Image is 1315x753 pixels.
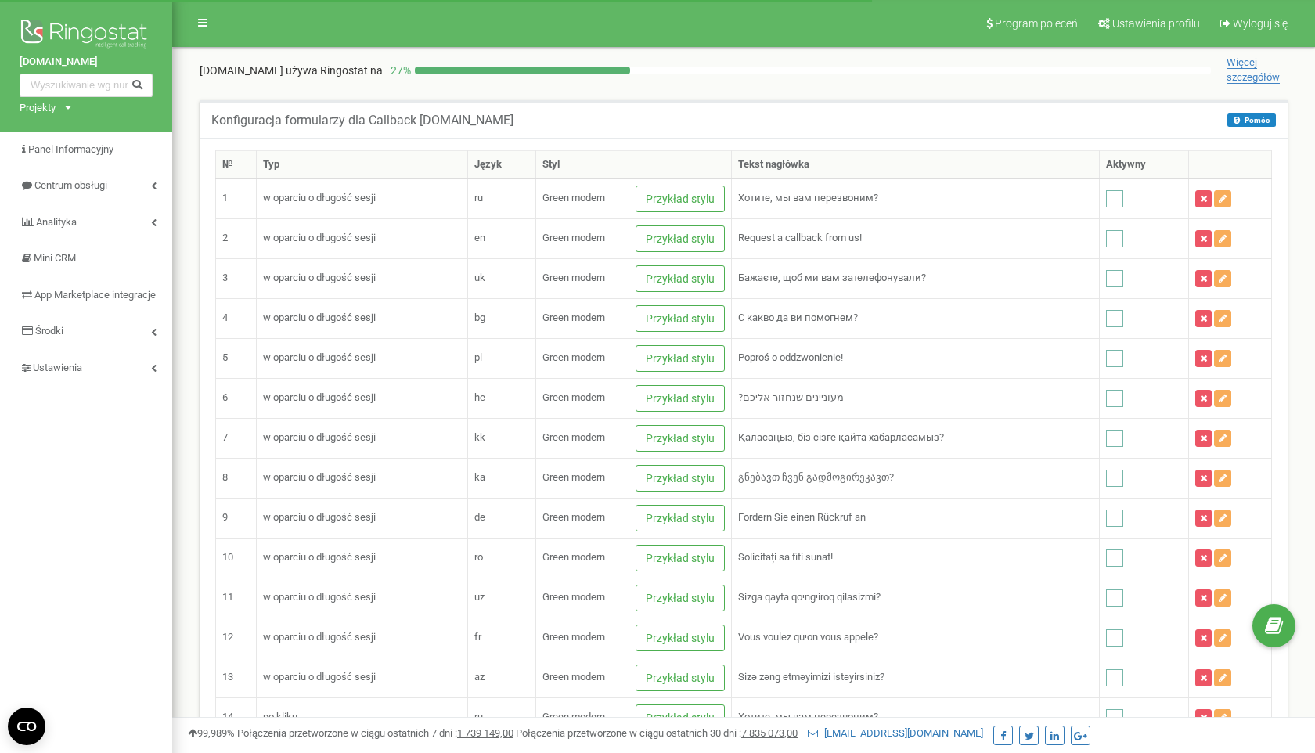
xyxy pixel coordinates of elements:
[237,727,513,739] span: Połączenia przetworzone w ciągu ostatnich 7 dni :
[636,585,725,611] button: Przykład stylu
[216,298,257,338] td: 4
[257,697,468,737] td: po kliku
[257,151,468,179] th: Typ
[20,74,153,97] input: Wyszukiwanie wg numeru
[636,345,725,372] button: Przykład stylu
[35,325,63,337] span: Środki
[216,458,257,498] td: 8
[468,538,536,578] td: ro
[20,16,153,55] img: Ringostat logo
[457,727,513,739] u: 1 739 149,00
[542,470,605,485] div: Green modern
[732,218,1100,258] td: Request a callback from us!
[34,252,76,264] span: Mini CRM
[286,64,383,77] span: używa Ringostat na
[636,225,725,252] button: Przykład stylu
[636,665,725,691] button: Przykład stylu
[732,258,1100,298] td: Бажаєте, щоб ми вам зателефонували?
[216,658,257,697] td: 13
[542,231,605,246] div: Green modern
[257,618,468,658] td: w oparciu o długość sesji
[636,465,725,492] button: Przykład stylu
[732,298,1100,338] td: С какво да ви помогнем?
[1112,17,1200,30] span: Ustawienia profilu
[36,216,77,228] span: Analityka
[1233,17,1288,30] span: Wyloguj się
[732,418,1100,458] td: Қаласаңыз, біз сізге қайта хабарласамыз?
[468,298,536,338] td: bg
[732,618,1100,658] td: Vous voulez quיon vous appele?
[636,625,725,651] button: Przykład stylu
[542,191,605,206] div: Green modern
[257,658,468,697] td: w oparciu o długość sesji
[216,498,257,538] td: 9
[468,578,536,618] td: uz
[542,510,605,525] div: Green modern
[732,378,1100,418] td: ?מעוניינים שנחזור אליכם
[542,550,605,565] div: Green modern
[636,385,725,412] button: Przykład stylu
[257,458,468,498] td: w oparciu o długość sesji
[468,498,536,538] td: de
[732,578,1100,618] td: Sizga qayta qoיngיiroq qilasizmi?
[732,178,1100,218] td: Хотите, мы вам перезвоним?
[216,618,257,658] td: 12
[257,218,468,258] td: w oparciu o długość sesji
[20,101,56,116] div: Projekty
[741,727,798,739] u: 7 835 073,00
[542,351,605,366] div: Green modern
[468,178,536,218] td: ru
[257,378,468,418] td: w oparciu o długość sesji
[732,498,1100,538] td: Fordern Sie einen Rückruf an
[216,218,257,258] td: 2
[468,658,536,697] td: az
[257,178,468,218] td: w oparciu o długość sesji
[732,697,1100,737] td: Хотите, мы вам перезвоним?
[468,458,536,498] td: ka
[636,545,725,571] button: Przykład stylu
[34,289,156,301] span: App Marketplace integracje
[1227,56,1280,84] span: Więcej szczegółów
[468,258,536,298] td: uk
[211,113,513,128] h5: Konfiguracja formularzy dla Callback [DOMAIN_NAME]
[636,505,725,531] button: Przykład stylu
[468,418,536,458] td: kk
[216,378,257,418] td: 6
[257,498,468,538] td: w oparciu o długość sesji
[20,55,153,70] a: [DOMAIN_NAME]
[542,311,605,326] div: Green modern
[995,17,1078,30] span: Program poleceń
[732,538,1100,578] td: Solicitați sa fiti sunat!
[28,143,113,155] span: Panel Informacyjny
[636,186,725,212] button: Przykład stylu
[1262,665,1299,702] iframe: Intercom live chat
[542,391,605,405] div: Green modern
[536,151,732,179] th: Styl
[257,258,468,298] td: w oparciu o długość sesji
[1227,113,1276,127] button: Pomóc
[636,704,725,731] button: Przykład stylu
[468,218,536,258] td: en
[468,151,536,179] th: Język
[257,298,468,338] td: w oparciu o długość sesji
[257,578,468,618] td: w oparciu o długość sesji
[216,418,257,458] td: 7
[732,458,1100,498] td: გნებავთ ჩვენ გადმოგირეკავთ?
[732,658,1100,697] td: Sizə zəng etməyimizi istəyirsiniz?
[216,578,257,618] td: 11
[468,697,536,737] td: ru
[468,378,536,418] td: he
[542,431,605,445] div: Green modern
[8,708,45,745] button: Open CMP widget
[516,727,798,739] span: Połączenia przetworzone w ciągu ostatnich 30 dni :
[732,151,1100,179] th: Tekst nagłówka
[732,338,1100,378] td: Poproś o oddzwonienie!
[636,265,725,292] button: Przykład stylu
[542,710,605,725] div: Green modern
[257,338,468,378] td: w oparciu o długość sesji
[216,538,257,578] td: 10
[34,179,107,191] span: Centrum obsługi
[216,697,257,737] td: 14
[216,258,257,298] td: 3
[188,727,235,739] span: 99,989%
